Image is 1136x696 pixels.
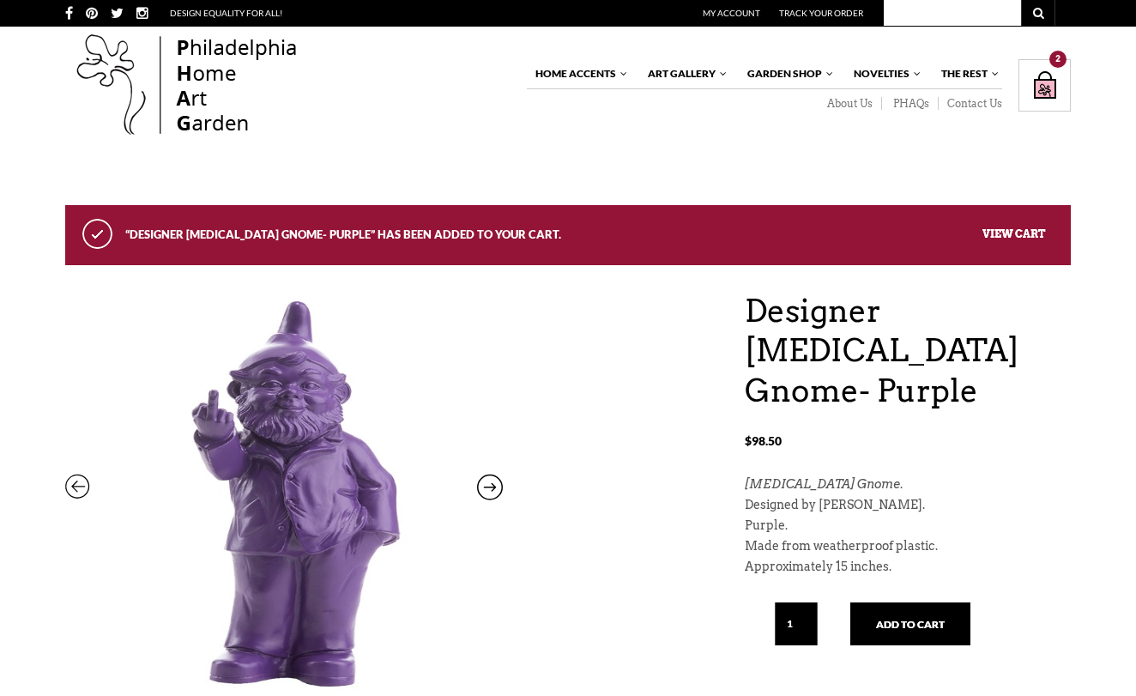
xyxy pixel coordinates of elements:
[745,433,782,448] bdi: 98.50
[882,97,939,111] a: PHAQs
[65,205,1071,265] div: “Designer [MEDICAL_DATA] Gnome- Purple” has been added to your cart.
[745,475,1071,495] p: .
[745,477,900,491] em: [MEDICAL_DATA] Gnome
[745,557,1071,578] p: Approximately 15 inches.
[939,97,1002,111] a: Contact Us
[850,602,970,645] button: Add to cart
[816,97,882,111] a: About Us
[982,227,1045,239] a: View cart
[745,516,1071,536] p: Purple.
[845,59,922,88] a: Novelties
[703,8,760,18] a: My Account
[745,495,1071,516] p: Designed by [PERSON_NAME].
[739,59,835,88] a: Garden Shop
[933,59,1000,88] a: The Rest
[1049,51,1067,68] div: 2
[745,291,1071,411] h1: Designer [MEDICAL_DATA] Gnome- Purple
[745,433,752,448] span: $
[639,59,728,88] a: Art Gallery
[775,602,818,645] input: Qty
[779,8,863,18] a: Track Your Order
[745,536,1071,557] p: Made from weatherproof plastic.
[527,59,629,88] a: Home Accents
